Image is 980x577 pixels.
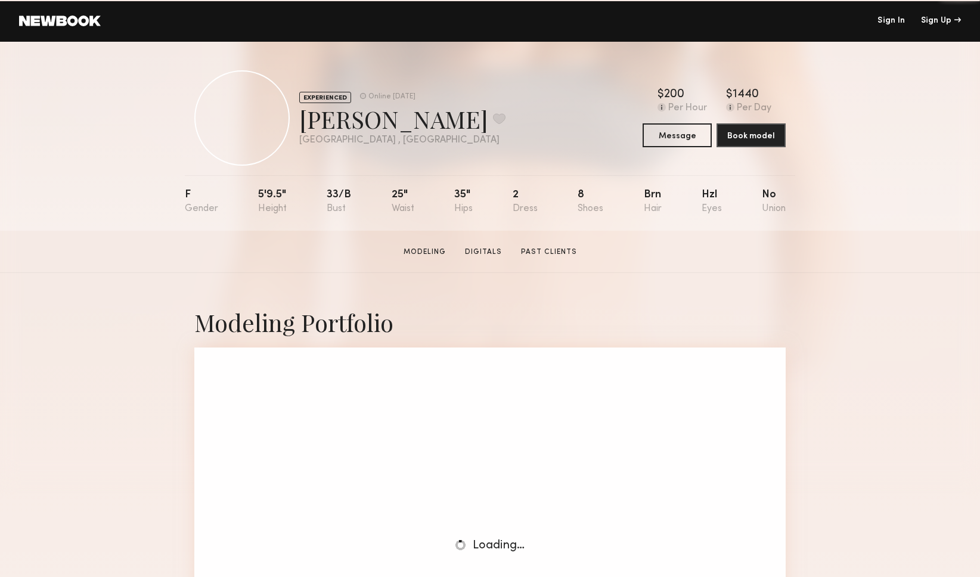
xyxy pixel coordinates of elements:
div: [GEOGRAPHIC_DATA] , [GEOGRAPHIC_DATA] [299,135,505,145]
div: Sign Up [921,17,961,25]
div: $ [726,89,733,101]
div: 35" [454,190,473,214]
a: Past Clients [516,247,582,258]
div: Online [DATE] [368,93,415,101]
div: Modeling Portfolio [194,306,786,338]
div: F [185,190,218,214]
div: Per Day [737,103,771,114]
div: [PERSON_NAME] [299,103,505,135]
a: Modeling [399,247,451,258]
div: 25" [392,190,414,214]
div: 5'9.5" [258,190,287,214]
div: Per Hour [668,103,707,114]
button: Book model [717,123,786,147]
div: Hzl [702,190,722,214]
div: 33/b [327,190,351,214]
div: EXPERIENCED [299,92,351,103]
div: 1440 [733,89,759,101]
div: $ [658,89,664,101]
button: Message [643,123,712,147]
a: Digitals [460,247,507,258]
span: Loading… [473,540,525,551]
div: No [762,190,786,214]
div: 2 [513,190,538,214]
div: Brn [644,190,662,214]
div: 200 [664,89,684,101]
a: Sign In [877,17,905,25]
div: 8 [578,190,603,214]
